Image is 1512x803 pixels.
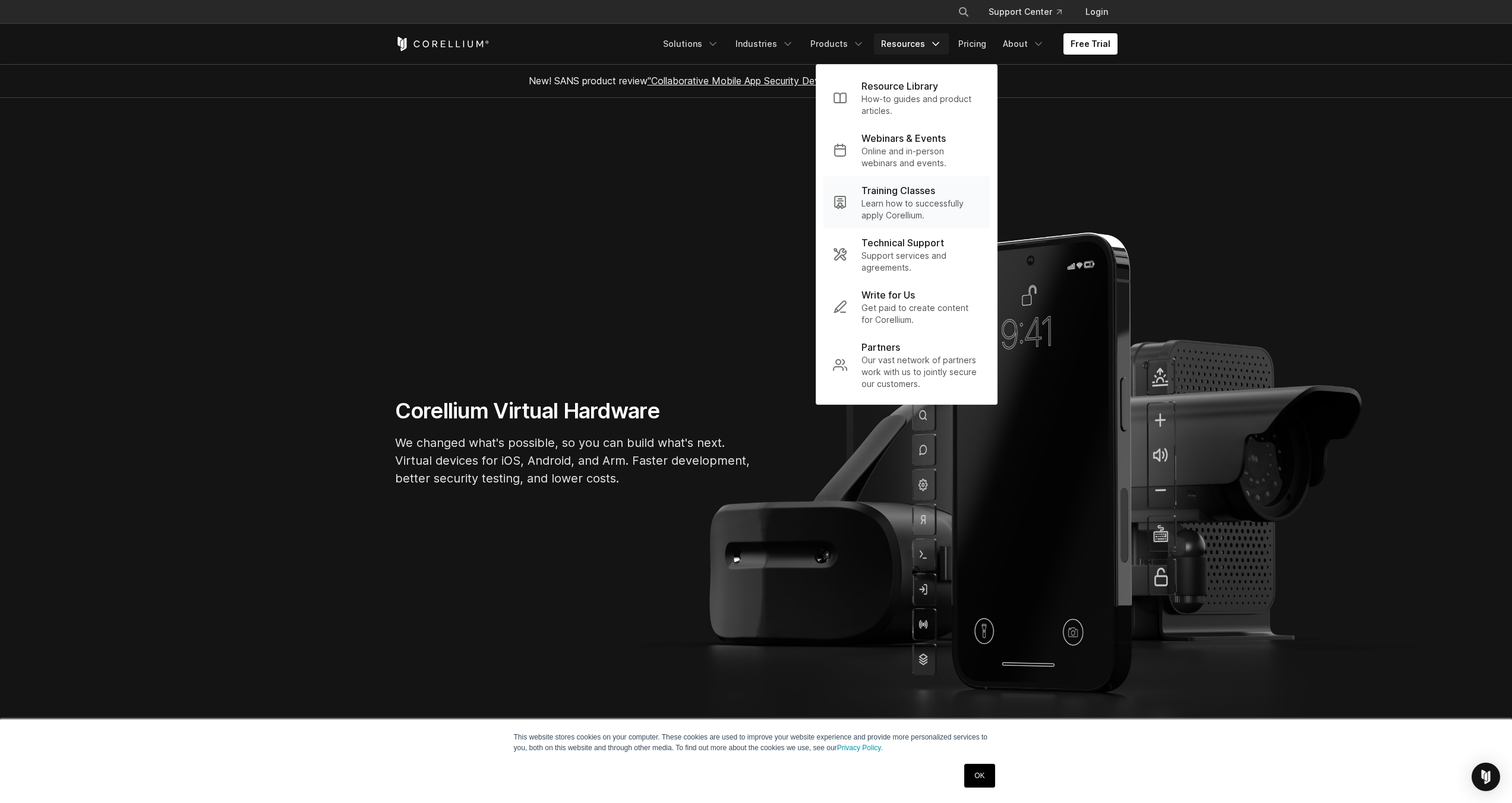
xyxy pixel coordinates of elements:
[861,198,980,221] p: Learn how to successfully apply Corellium.
[861,250,980,274] p: Support services and agreements.
[823,176,990,228] a: Training Classes Learn how to successfully apply Corellium.
[823,333,990,397] a: Partners Our vast network of partners work with us to jointly secure our customers.
[861,288,915,302] p: Write for Us
[656,33,1118,55] div: Navigation Menu
[514,732,999,753] p: This website stores cookies on your computer. These cookies are used to improve your website expe...
[823,281,990,333] a: Write for Us Get paid to create content for Corellium.
[1472,763,1500,791] div: Open Intercom Messenger
[996,33,1052,55] a: About
[823,228,990,281] a: Technical Support Support services and agreements.
[861,236,944,250] p: Technical Support
[943,1,1118,23] div: Navigation Menu
[1076,1,1118,23] a: Login
[837,744,883,752] a: Privacy Policy.
[861,183,935,198] p: Training Classes
[861,302,980,326] p: Get paid to create content for Corellium.
[951,33,993,55] a: Pricing
[953,1,974,23] button: Search
[861,340,900,354] p: Partners
[648,75,921,87] a: "Collaborative Mobile App Security Development and Analysis"
[874,33,949,55] a: Resources
[728,33,801,55] a: Industries
[861,131,946,145] p: Webinars & Events
[979,1,1071,23] a: Support Center
[823,72,990,124] a: Resource Library How-to guides and product articles.
[803,33,872,55] a: Products
[656,33,726,55] a: Solutions
[964,764,995,788] a: OK
[529,75,984,87] span: New! SANS product review now available.
[1063,33,1118,55] a: Free Trial
[861,79,938,93] p: Resource Library
[395,37,490,51] a: Corellium Home
[861,145,980,169] p: Online and in-person webinars and events.
[395,398,752,424] h1: Corellium Virtual Hardware
[395,434,752,487] p: We changed what's possible, so you can build what's next. Virtual devices for iOS, Android, and A...
[861,93,980,117] p: How-to guides and product articles.
[823,124,990,176] a: Webinars & Events Online and in-person webinars and events.
[861,354,980,390] p: Our vast network of partners work with us to jointly secure our customers.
